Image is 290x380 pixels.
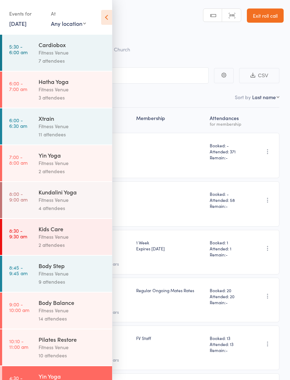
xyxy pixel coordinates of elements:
[9,44,28,55] time: 5:30 - 6:00 am
[39,93,106,102] div: 3 attendees
[9,117,27,129] time: 6:00 - 6:30 am
[39,41,106,49] div: Cardiobox
[210,251,247,257] span: Remain:
[2,293,112,329] a: 9:00 -10:00 amBody BalanceFitness Venue14 attendees
[39,78,106,85] div: Hatha Yoga
[9,301,29,313] time: 9:00 - 10:00 am
[136,239,204,251] div: 1 Week
[210,191,247,197] span: Booked: -
[252,93,276,101] div: Last name
[9,338,28,350] time: 10:10 - 11:00 am
[207,111,250,130] div: Atten­dances
[39,372,106,380] div: Yin Yoga
[210,287,247,293] span: Booked: 20
[210,293,247,299] span: Attended: 20
[210,299,247,305] span: Remain:
[39,335,106,343] div: Pilates Restore
[9,265,28,276] time: 8:45 - 9:45 am
[210,197,247,203] span: Attended: 58
[39,49,106,57] div: Fitness Venue
[39,196,106,204] div: Fitness Venue
[210,148,247,154] span: Attended: 371
[239,68,279,83] button: CSV
[104,46,130,53] span: Old Church
[226,154,228,160] span: -
[9,191,28,202] time: 8:00 - 9:00 am
[51,19,86,27] div: Any location
[39,306,106,314] div: Fitness Venue
[136,287,204,293] div: Regular Ongoing Mates Rates
[226,347,228,353] span: -
[9,228,27,239] time: 8:30 - 9:30 am
[2,72,112,108] a: 6:00 -7:00 amHatha YogaFitness Venue3 attendees
[39,262,106,270] div: Body Step
[2,35,112,71] a: 5:30 -6:00 amCardioboxFitness Venue7 attendees
[210,203,247,209] span: Remain:
[39,233,106,241] div: Fitness Venue
[9,19,27,27] a: [DATE]
[2,182,112,218] a: 8:00 -9:00 amKundalini YogaFitness Venue4 attendees
[210,341,247,347] span: Attended: 13
[226,299,228,305] span: -
[210,239,247,245] span: Booked: 1
[39,314,106,323] div: 14 attendees
[39,57,106,65] div: 7 attendees
[39,299,106,306] div: Body Balance
[39,122,106,130] div: Fitness Venue
[39,167,106,175] div: 2 attendees
[226,203,228,209] span: -
[39,270,106,278] div: Fitness Venue
[39,85,106,93] div: Fitness Venue
[210,245,247,251] span: Attended: 1
[39,159,106,167] div: Fitness Venue
[39,343,106,351] div: Fitness Venue
[133,111,207,130] div: Membership
[136,335,204,341] div: FV Staff
[39,241,106,249] div: 2 attendees
[235,93,251,101] label: Sort by
[9,80,27,92] time: 6:00 - 7:00 am
[39,225,106,233] div: Kids Care
[226,251,228,257] span: -
[2,256,112,292] a: 8:45 -9:45 amBody StepFitness Venue9 attendees
[2,108,112,144] a: 6:00 -6:30 amXtrainFitness Venue11 attendees
[2,329,112,365] a: 10:10 -11:00 amPilates RestoreFitness Venue10 attendees
[39,151,106,159] div: Yin Yoga
[39,278,106,286] div: 9 attendees
[2,145,112,181] a: 7:00 -8:00 amYin YogaFitness Venue2 attendees
[210,335,247,341] span: Booked: 13
[51,8,86,19] div: At
[210,142,247,148] span: Booked: -
[9,8,44,19] div: Events for
[247,8,284,23] a: Exit roll call
[39,114,106,122] div: Xtrain
[210,121,247,126] div: for membership
[39,204,106,212] div: 4 attendees
[39,351,106,359] div: 10 attendees
[136,245,204,251] div: Expires [DATE]
[39,188,106,196] div: Kundalini Yoga
[2,219,112,255] a: 8:30 -9:30 amKids CareFitness Venue2 attendees
[39,130,106,138] div: 11 attendees
[210,154,247,160] span: Remain:
[210,347,247,353] span: Remain:
[9,154,28,165] time: 7:00 - 8:00 am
